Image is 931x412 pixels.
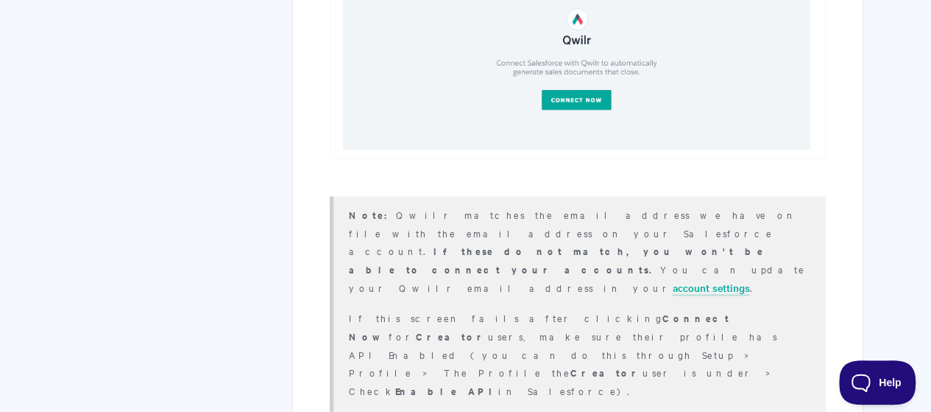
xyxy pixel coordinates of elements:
[348,309,807,400] p: If this screen fails after clicking for users, make sure their profile has API Enabled (you can d...
[415,329,487,343] strong: Creator
[672,280,749,296] a: account settings
[348,311,729,343] strong: Connect Now
[348,208,395,222] strong: Note:
[570,366,642,380] strong: Creator
[394,384,498,398] strong: Enable API
[348,244,763,276] strong: If these do not match, you won't be able to connect your accounts.
[839,360,916,405] iframe: Toggle Customer Support
[348,206,807,296] p: Qwilr matches the email address we have on file with the email address on your Salesforce account...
